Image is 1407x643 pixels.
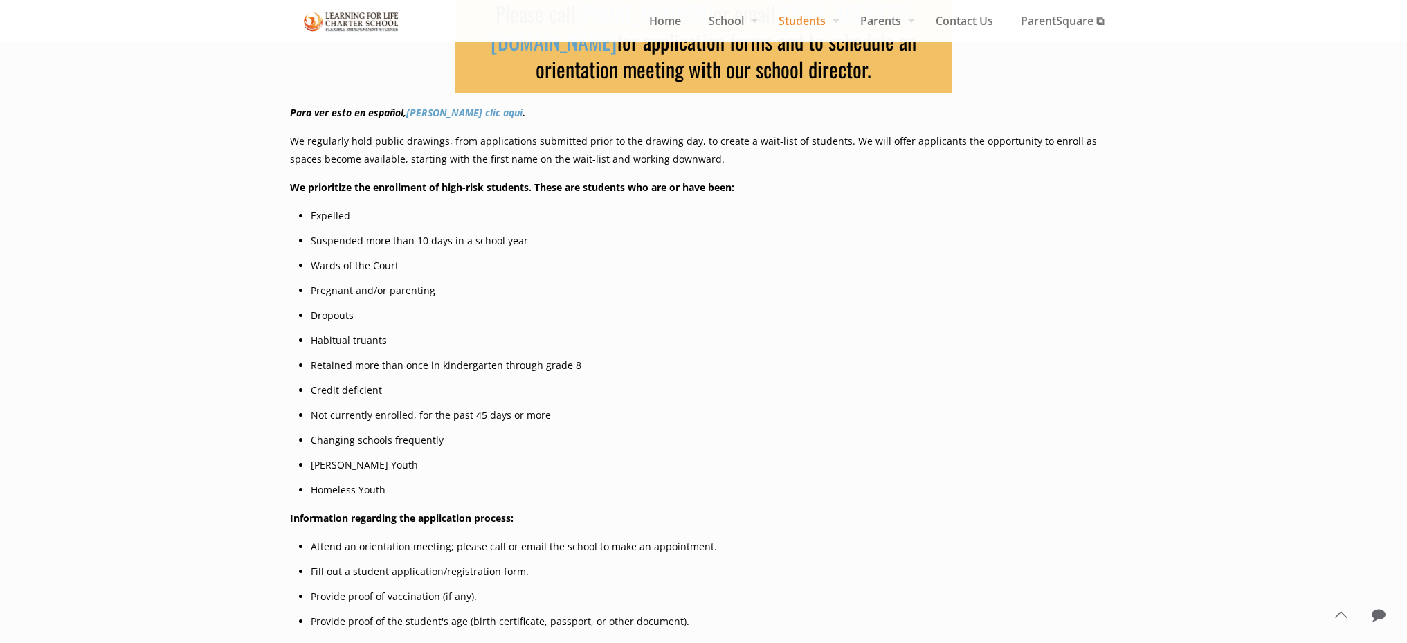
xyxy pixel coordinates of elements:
[311,207,1118,225] li: Expelled
[290,181,734,194] b: We prioritize the enrollment of high-risk students. These are students who are or have been:
[846,10,922,31] span: Parents
[311,538,1118,556] li: Attend an orientation meeting; please call or email the school to make an appointment.
[311,332,1118,350] li: Habitual truants
[311,456,1118,474] li: [PERSON_NAME] Youth
[635,10,695,31] span: Home
[311,356,1118,374] li: Retained more than once in kindergarten through grade 8
[311,481,1118,499] li: Homeless Youth
[311,431,1118,449] li: Changing schools frequently
[695,10,765,31] span: School
[406,106,523,119] a: [PERSON_NAME] clic aquí
[311,307,1118,325] li: Dropouts
[311,282,1118,300] li: Pregnant and/or parenting
[311,381,1118,399] li: Credit deficient
[311,563,1118,581] li: Fill out a student application/registration form.
[290,132,1118,168] p: We regularly hold public drawings, from applications submitted prior to the drawing day, to creat...
[290,106,525,119] em: Para ver esto en español, .
[304,10,399,34] img: Enrollment (for School Year 2025-26)
[290,511,514,525] b: Information regarding the application process:
[1326,600,1355,629] a: Back to top icon
[922,10,1007,31] span: Contact Us
[311,613,1118,631] li: Provide proof of the student's age (birth certificate, passport, or other document).
[311,588,1118,606] li: Provide proof of vaccination (if any).
[311,406,1118,424] li: Not currently enrolled, for the past 45 days or more
[311,232,1118,250] li: Suspended more than 10 days in a school year
[1007,10,1118,31] span: ParentSquare ⧉
[765,10,846,31] span: Students
[311,257,1118,275] li: Wards of the Court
